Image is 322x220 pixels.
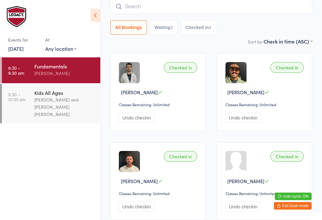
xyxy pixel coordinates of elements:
[225,102,306,107] div: Classes Remaining: Unlimited
[227,178,264,184] span: [PERSON_NAME]
[119,102,199,107] div: Classes Remaining: Unlimited
[248,38,262,45] label: Sort by
[209,25,211,30] div: 4
[121,178,158,184] span: [PERSON_NAME]
[119,113,154,123] button: Undo checkin
[119,62,140,83] img: image1687761546.png
[8,65,24,75] time: 8:30 - 9:30 am
[225,62,247,83] img: image1749803519.png
[34,89,95,96] div: Kids All Ages
[119,191,199,196] div: Classes Remaining: Unlimited
[45,35,76,45] div: At
[270,151,304,162] div: Checked in
[110,20,147,35] button: All Bookings
[8,35,39,45] div: Events for
[34,70,95,77] div: [PERSON_NAME]
[6,5,28,28] img: Legacy Brazilian Jiu Jitsu
[275,193,312,200] button: Auto-cycle: ON
[180,20,216,35] button: Checked in4
[119,151,140,172] img: image1741598369.png
[8,45,24,52] a: [DATE]
[225,191,306,196] div: Classes Remaining: Unlimited
[2,57,100,83] a: 8:30 -9:30 amFundamentals[PERSON_NAME]
[8,92,26,102] time: 9:30 - 10:30 am
[164,151,197,162] div: Checked in
[2,84,100,123] a: 9:30 -10:30 amKids All Ages[PERSON_NAME] and [PERSON_NAME] [PERSON_NAME]
[119,202,154,211] button: Undo checkin
[225,113,261,123] button: Undo checkin
[34,63,95,70] div: Fundamentals
[225,202,261,211] button: Undo checkin
[227,89,264,96] span: [PERSON_NAME]
[270,62,304,73] div: Checked in
[170,25,173,30] div: 3
[150,20,178,35] button: Waiting3
[45,45,76,52] div: Any location
[121,89,158,96] span: [PERSON_NAME]
[164,62,197,73] div: Checked in
[274,202,312,210] button: Exit kiosk mode
[34,96,95,118] div: [PERSON_NAME] and [PERSON_NAME] [PERSON_NAME]
[264,38,312,45] div: Check in time (ASC)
